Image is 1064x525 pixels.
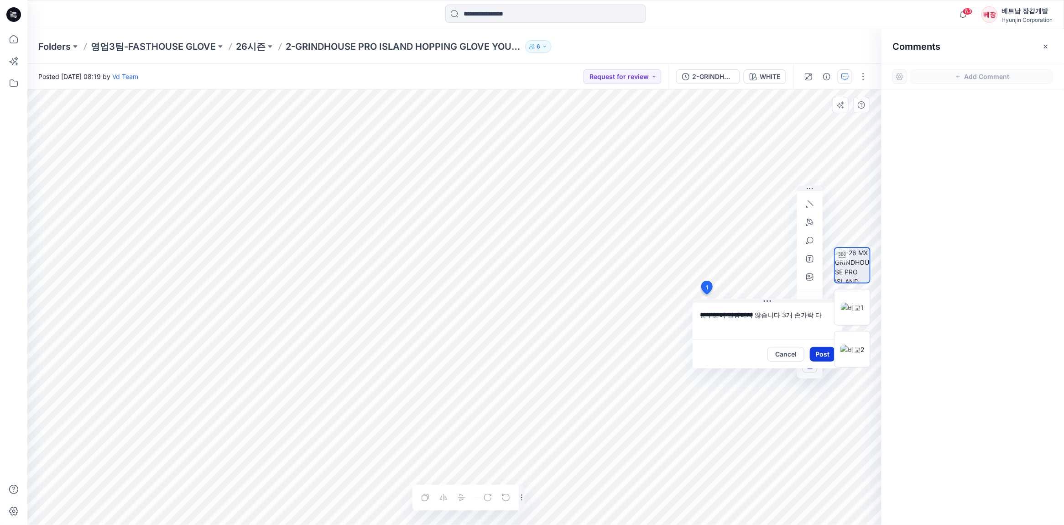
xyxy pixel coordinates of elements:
[841,303,864,312] img: 비교1
[91,40,216,53] a: 영업3팀-FASTHOUSE GLOVE
[286,40,522,53] p: 2-GRINDHOUSE PRO ISLAND HOPPING GLOVE YOUTH
[840,345,864,354] img: 비교2
[835,248,870,283] img: 2-26 MX GRINDHOUSE PRO ISLAND HOPPING GLOVE YOUTH
[911,69,1053,84] button: Add Comment
[767,347,804,362] button: Cancel
[819,69,834,84] button: Details
[676,69,740,84] button: 2-GRINDHOUSE PRO ISLAND HOPPING GLOVE YOUTH
[706,283,708,292] span: 1
[692,72,734,82] div: 2-GRINDHOUSE PRO ISLAND HOPPING GLOVE YOUTH
[1001,5,1053,16] div: 베트남 장갑개발
[38,72,138,81] span: Posted [DATE] 08:19 by
[981,6,998,23] div: 베장
[892,41,940,52] h2: Comments
[1001,16,1053,23] div: Hyunjin Corporation
[744,69,786,84] button: WHITE
[760,72,780,82] div: WHITE
[810,347,835,362] button: Post
[963,8,973,15] span: 63
[525,40,552,53] button: 6
[38,40,71,53] a: Folders
[537,42,540,52] p: 6
[112,73,138,80] a: Vd Team
[236,40,266,53] a: 26시즌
